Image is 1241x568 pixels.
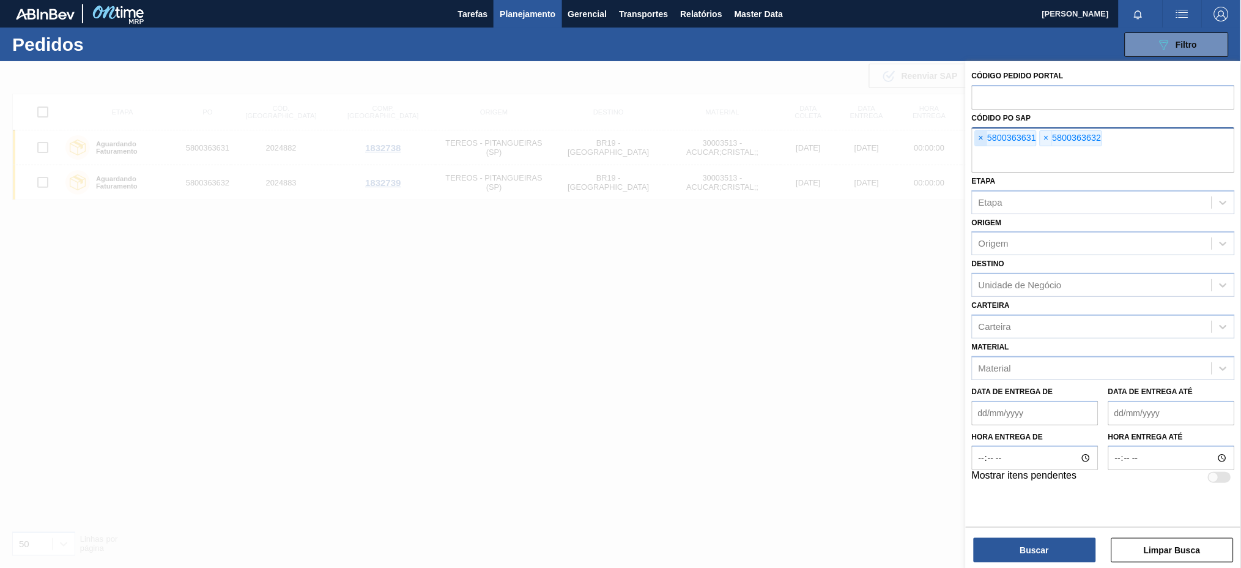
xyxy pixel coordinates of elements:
[1108,401,1235,425] input: dd/mm/yyyy
[1040,130,1102,146] div: 5800363632
[1119,6,1158,23] button: Notificações
[972,428,1098,446] label: Hora entrega de
[975,130,1037,146] div: 5800363631
[12,37,196,51] h1: Pedidos
[458,7,488,21] span: Tarefas
[972,343,1009,351] label: Material
[972,260,1004,268] label: Destino
[972,301,1010,310] label: Carteira
[972,219,1002,227] label: Origem
[972,177,996,185] label: Etapa
[619,7,668,21] span: Transportes
[976,131,987,146] span: ×
[972,387,1053,396] label: Data de Entrega de
[1214,7,1229,21] img: Logout
[568,7,607,21] span: Gerencial
[1040,131,1052,146] span: ×
[979,321,1011,332] div: Carteira
[16,9,75,20] img: TNhmsLtSVTkK8tSr43FrP2fwEKptu5GPRR3wAAAABJRU5ErkJggg==
[979,363,1011,373] div: Material
[735,7,783,21] span: Master Data
[979,239,1009,249] div: Origem
[680,7,722,21] span: Relatórios
[972,401,1098,425] input: dd/mm/yyyy
[979,197,1002,207] div: Etapa
[1125,32,1229,57] button: Filtro
[1108,387,1193,396] label: Data de Entrega até
[972,470,1077,485] label: Mostrar itens pendentes
[1175,7,1190,21] img: userActions
[1176,40,1198,50] span: Filtro
[979,280,1062,291] div: Unidade de Negócio
[1108,428,1235,446] label: Hora entrega até
[972,114,1031,122] label: Códido PO SAP
[500,7,555,21] span: Planejamento
[972,72,1064,80] label: Código Pedido Portal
